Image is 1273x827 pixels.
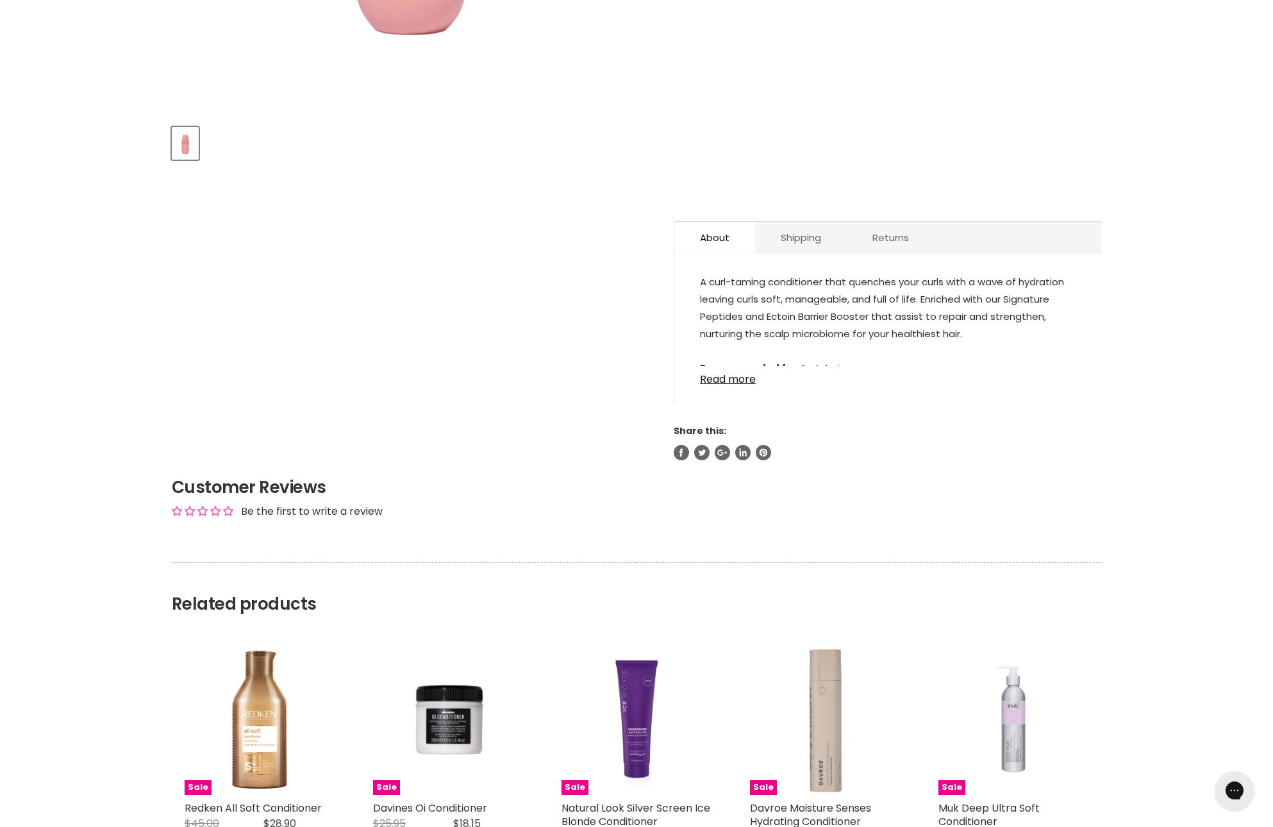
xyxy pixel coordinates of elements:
img: Davines Oi Conditioner [373,645,523,795]
a: Davroe Moisture Senses Hydrating Conditioner Davroe Moisture Senses Hydrating Conditioner Sale [750,645,900,795]
a: Returns [847,222,935,253]
a: Read more [700,366,1076,385]
img: Davroe Moisture Senses Hydrating Conditioner [750,645,900,795]
a: Davines Oi Conditioner Sale [373,645,523,795]
div: Be the first to write a review [241,505,383,519]
a: Muk Deep Ultra Soft Conditioner Sale [938,645,1088,795]
span: Sale [562,780,588,795]
a: About [674,222,755,253]
a: Davines Oi Conditioner [373,801,487,815]
img: Muk Deep Ultra Soft Conditioner [938,645,1088,795]
a: Natural Look Silver Screen Ice Blonde Conditioner Natural Look Silver Screen Ice Blonde Condition... [562,645,711,795]
span: Curly hair. [700,362,845,375]
button: Nak Signature Curl Conditioner [172,127,199,160]
aside: Share this: [674,425,1101,460]
h2: Customer Reviews [172,476,1101,499]
h2: Related products [172,562,1101,614]
span: Sale [185,780,212,795]
img: Redken All Soft Conditioner [185,645,335,795]
div: Product thumbnails [170,123,653,160]
strong: Recommended for: [700,362,799,375]
div: Average rating is 0.00 stars [172,504,233,519]
span: Sale [750,780,777,795]
iframe: Gorgias live chat messenger [1209,767,1260,814]
span: Share this: [674,424,726,437]
a: Shipping [755,222,847,253]
img: Nak Signature Curl Conditioner [173,128,197,158]
a: Redken All Soft Conditioner [185,801,322,815]
img: Natural Look Silver Screen Ice Blonde Conditioner [562,645,711,795]
a: Redken All Soft Conditioner Redken All Soft Conditioner Sale [185,645,335,795]
span: A curl-taming conditioner that quenches your curls with a wave of hydration leaving curls soft, m... [700,275,1064,340]
span: Sale [938,780,965,795]
span: Sale [373,780,400,795]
